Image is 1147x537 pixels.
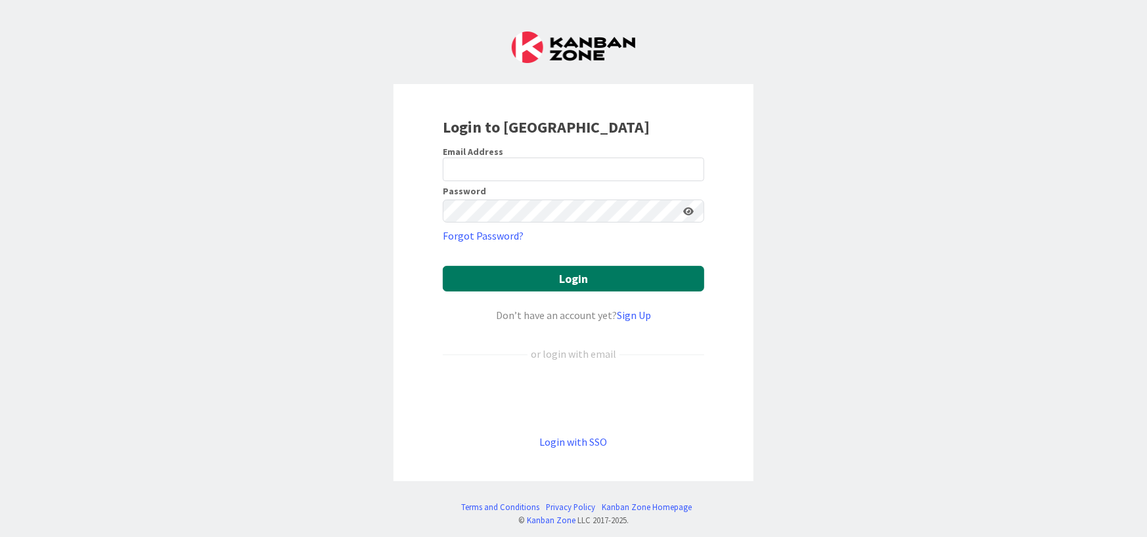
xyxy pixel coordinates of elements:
[617,309,651,322] a: Sign Up
[443,228,524,244] a: Forgot Password?
[540,435,608,448] a: Login with SSO
[528,346,619,362] div: or login with email
[462,501,540,513] a: Terms and Conditions
[512,32,635,63] img: Kanban Zone
[436,383,711,412] iframe: Sign in with Google Button
[443,146,503,158] label: Email Address
[443,266,704,291] button: Login
[443,186,486,196] label: Password
[547,501,596,513] a: Privacy Policy
[443,307,704,323] div: Don’t have an account yet?
[602,501,692,513] a: Kanban Zone Homepage
[527,515,575,525] a: Kanban Zone
[455,514,692,526] div: © LLC 2017- 2025 .
[443,117,650,137] b: Login to [GEOGRAPHIC_DATA]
